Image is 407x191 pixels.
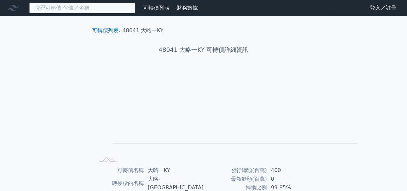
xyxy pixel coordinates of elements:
li: 48041 大略一KY [123,27,164,35]
td: 大略一KY [144,166,203,175]
td: 可轉債名稱 [95,166,144,175]
a: 可轉債列表 [143,5,170,11]
a: 可轉債列表 [92,27,119,34]
a: 財務數據 [177,5,198,11]
td: 400 [267,166,312,175]
td: 發行總額(百萬) [203,166,267,175]
td: 0 [267,175,312,183]
a: 登入／註冊 [365,3,402,13]
li: › [92,27,121,35]
input: 搜尋可轉債 代號／名稱 [29,2,135,14]
h1: 48041 大略一KY 可轉債詳細資訊 [87,45,320,54]
td: 最新餘額(百萬) [203,175,267,183]
g: Chart [106,75,358,154]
